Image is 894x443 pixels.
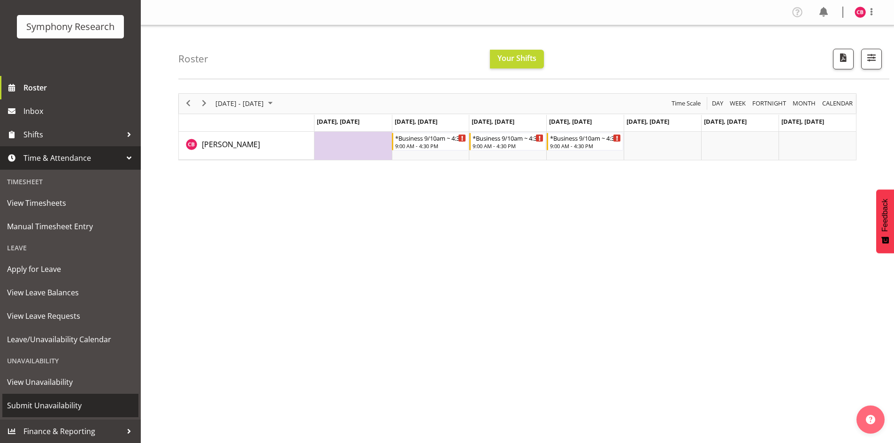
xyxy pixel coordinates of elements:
[7,309,134,323] span: View Leave Requests
[729,98,747,109] span: Week
[490,50,544,68] button: Your Shifts
[198,98,211,109] button: Next
[751,98,787,109] span: Fortnight
[821,98,855,109] button: Month
[2,172,138,191] div: Timesheet
[2,191,138,215] a: View Timesheets
[178,93,856,160] div: Timeline Week of September 25, 2025
[497,53,536,63] span: Your Shifts
[395,133,466,143] div: *Business 9/10am ~ 4:30pm
[23,151,122,165] span: Time & Attendance
[395,117,437,126] span: [DATE], [DATE]
[23,128,122,142] span: Shifts
[781,117,824,126] span: [DATE], [DATE]
[2,238,138,257] div: Leave
[671,98,702,109] span: Time Scale
[2,281,138,304] a: View Leave Balances
[178,53,208,64] h4: Roster
[2,328,138,351] a: Leave/Unavailability Calendar
[855,7,866,18] img: catherine-baxter9075.jpg
[821,98,854,109] span: calendar
[2,257,138,281] a: Apply for Leave
[23,424,122,438] span: Finance & Reporting
[7,219,134,233] span: Manual Timesheet Entry
[182,98,195,109] button: Previous
[881,199,889,232] span: Feedback
[23,81,136,95] span: Roster
[833,49,854,69] button: Download a PDF of the roster according to the set date range.
[2,304,138,328] a: View Leave Requests
[7,332,134,346] span: Leave/Unavailability Calendar
[7,196,134,210] span: View Timesheets
[711,98,724,109] span: Day
[866,415,875,424] img: help-xxl-2.png
[7,398,134,413] span: Submit Unavailability
[704,117,747,126] span: [DATE], [DATE]
[472,117,514,126] span: [DATE], [DATE]
[179,132,314,160] td: Catherine Baxter resource
[792,98,817,109] span: Month
[202,139,260,150] a: [PERSON_NAME]
[23,104,136,118] span: Inbox
[876,189,894,253] button: Feedback - Show survey
[861,49,882,69] button: Filter Shifts
[473,142,543,150] div: 9:00 AM - 4:30 PM
[2,215,138,238] a: Manual Timesheet Entry
[314,132,856,160] table: Timeline Week of September 25, 2025
[214,98,265,109] span: [DATE] - [DATE]
[7,262,134,276] span: Apply for Leave
[751,98,788,109] button: Fortnight
[2,394,138,417] a: Submit Unavailability
[469,133,546,150] div: Catherine Baxter"s event - *Business 9/10am ~ 4:30pm Begin From Wednesday, September 24, 2025 at ...
[7,285,134,300] span: View Leave Balances
[547,133,623,150] div: Catherine Baxter"s event - *Business 9/10am ~ 4:30pm Begin From Thursday, September 25, 2025 at 9...
[196,94,212,113] div: next period
[2,370,138,394] a: View Unavailability
[550,133,621,143] div: *Business 9/10am ~ 4:30pm
[791,98,818,109] button: Timeline Month
[212,94,278,113] div: September 22 - 28, 2025
[214,98,277,109] button: September 2025
[670,98,703,109] button: Time Scale
[549,117,592,126] span: [DATE], [DATE]
[2,351,138,370] div: Unavailability
[728,98,748,109] button: Timeline Week
[180,94,196,113] div: previous period
[473,133,543,143] div: *Business 9/10am ~ 4:30pm
[7,375,134,389] span: View Unavailability
[550,142,621,150] div: 9:00 AM - 4:30 PM
[711,98,725,109] button: Timeline Day
[627,117,669,126] span: [DATE], [DATE]
[395,142,466,150] div: 9:00 AM - 4:30 PM
[26,20,115,34] div: Symphony Research
[317,117,359,126] span: [DATE], [DATE]
[392,133,468,150] div: Catherine Baxter"s event - *Business 9/10am ~ 4:30pm Begin From Tuesday, September 23, 2025 at 9:...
